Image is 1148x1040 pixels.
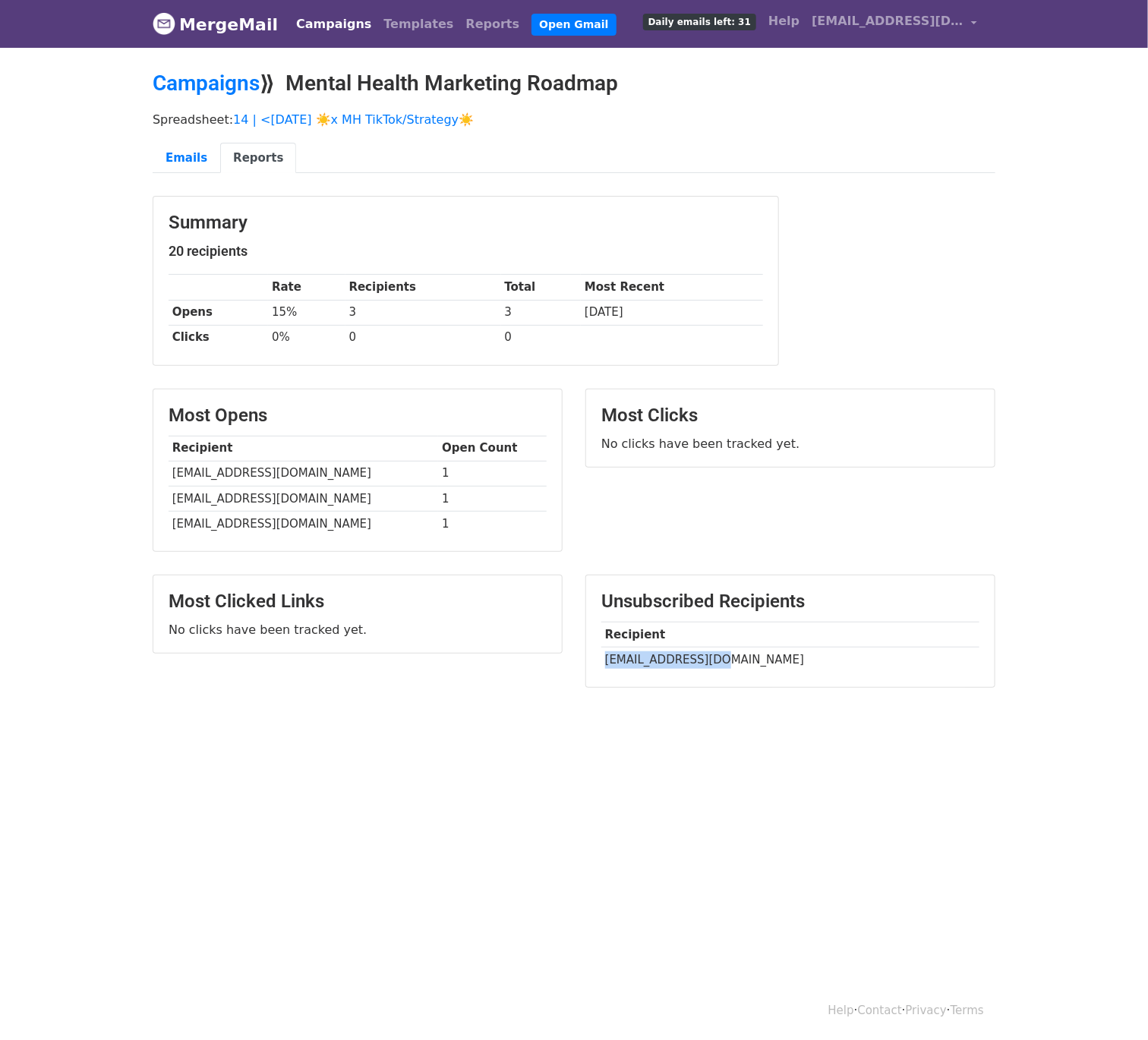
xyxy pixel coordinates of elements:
[345,275,501,300] th: Recipients
[812,12,963,30] span: [EMAIL_ADDRESS][DOMAIN_NAME]
[438,511,547,536] td: 1
[169,212,763,234] h3: Summary
[169,622,547,638] p: No clicks have been tracked yet.
[169,325,268,350] th: Clicks
[906,1004,947,1017] a: Privacy
[501,275,582,300] th: Total
[290,9,377,39] a: Campaigns
[858,1004,902,1017] a: Contact
[268,275,345,300] th: Rate
[345,325,501,350] td: 0
[153,71,995,96] h2: ⟫ Mental Health Marketing Roadmap
[501,325,582,350] td: 0
[637,6,762,36] a: Daily emails left: 31
[438,461,547,486] td: 1
[169,243,763,260] h5: 20 recipients
[601,591,979,613] h3: Unsubscribed Recipients
[169,436,438,461] th: Recipient
[153,112,995,128] p: Spreadsheet:
[460,9,526,39] a: Reports
[806,6,983,42] a: [EMAIL_ADDRESS][DOMAIN_NAME]
[268,300,345,325] td: 15%
[153,8,278,40] a: MergeMail
[169,591,547,613] h3: Most Clicked Links
[643,14,756,30] span: Daily emails left: 31
[762,6,806,36] a: Help
[220,143,296,174] a: Reports
[601,622,979,647] th: Recipient
[601,405,979,427] h3: Most Clicks
[153,71,260,96] a: Campaigns
[153,143,220,174] a: Emails
[601,436,979,452] p: No clicks have been tracked yet.
[169,405,547,427] h3: Most Opens
[438,486,547,511] td: 1
[951,1004,984,1017] a: Terms
[169,461,438,486] td: [EMAIL_ADDRESS][DOMAIN_NAME]
[581,275,763,300] th: Most Recent
[169,300,268,325] th: Opens
[828,1004,854,1017] a: Help
[233,112,474,127] a: 14 | <[DATE] ☀️x MH TikTok/Strategy☀️
[581,300,763,325] td: [DATE]
[531,14,616,36] a: Open Gmail
[345,300,501,325] td: 3
[153,12,175,35] img: MergeMail logo
[438,436,547,461] th: Open Count
[1072,967,1148,1040] iframe: Chat Widget
[377,9,459,39] a: Templates
[601,647,979,672] td: [EMAIL_ADDRESS][DOMAIN_NAME]
[501,300,582,325] td: 3
[268,325,345,350] td: 0%
[169,511,438,536] td: [EMAIL_ADDRESS][DOMAIN_NAME]
[169,486,438,511] td: [EMAIL_ADDRESS][DOMAIN_NAME]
